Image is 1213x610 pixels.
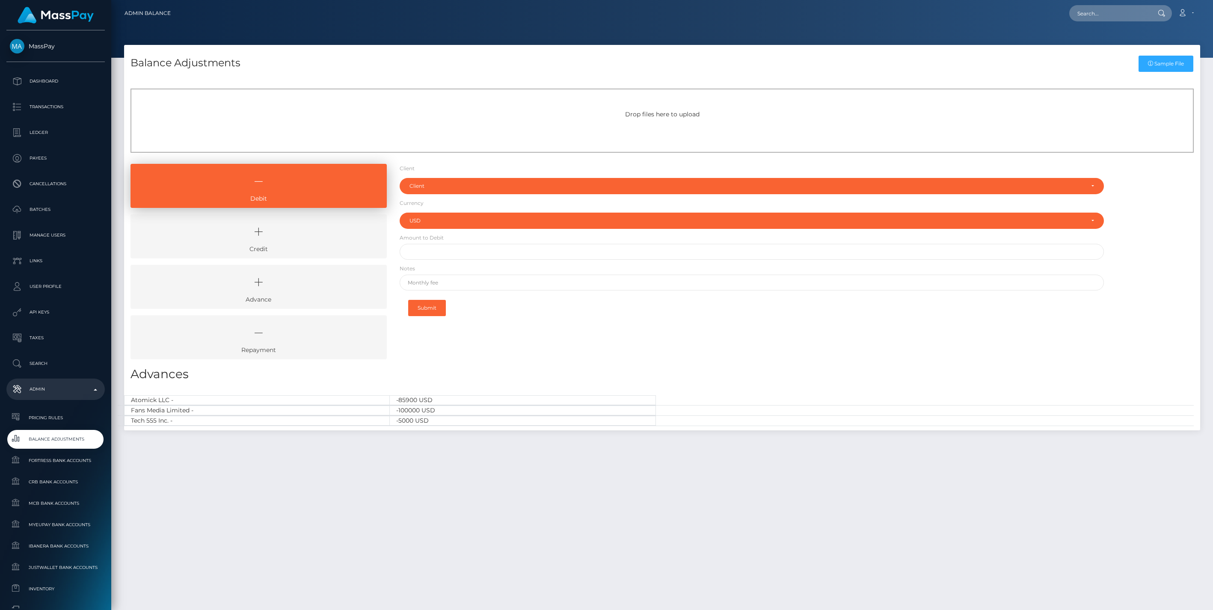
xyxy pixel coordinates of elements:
p: Admin [10,383,101,396]
input: Search... [1069,5,1150,21]
a: Ibanera Bank Accounts [6,537,105,555]
button: Submit [408,300,446,316]
a: CRB Bank Accounts [6,473,105,491]
p: Transactions [10,101,101,113]
span: CRB Bank Accounts [10,477,101,487]
a: Links [6,250,105,272]
p: Manage Users [10,229,101,242]
div: Atomick LLC - [124,395,390,405]
span: MCB Bank Accounts [10,498,101,508]
p: API Keys [10,306,101,319]
a: Payees [6,148,105,169]
img: MassPay [10,39,24,53]
span: Balance Adjustments [10,434,101,444]
div: Client [409,183,1085,190]
a: Manage Users [6,225,105,246]
a: Admin [6,379,105,400]
label: Amount to Debit [400,234,444,242]
span: Ibanera Bank Accounts [10,541,101,551]
p: Ledger [10,126,101,139]
div: -85900 USD [390,395,655,405]
span: Inventory [10,584,101,594]
label: Currency [400,199,424,207]
label: Client [400,165,415,172]
a: Pricing Rules [6,409,105,427]
label: Notes [400,265,415,272]
a: Repayment [130,315,387,359]
span: Pricing Rules [10,413,101,423]
p: Search [10,357,101,370]
p: User Profile [10,280,101,293]
p: Payees [10,152,101,165]
span: MyEUPay Bank Accounts [10,520,101,530]
a: Admin Balance [125,4,171,22]
a: Sample File [1139,56,1193,72]
a: Credit [130,214,387,258]
a: Debit [130,164,387,208]
a: Inventory [6,580,105,598]
a: Taxes [6,327,105,349]
div: Fans Media Limited - [124,406,390,415]
a: Balance Adjustments [6,430,105,448]
a: API Keys [6,302,105,323]
a: Batches [6,199,105,220]
h3: Advances [130,366,1194,382]
a: Ledger [6,122,105,143]
h4: Balance Adjustments [130,56,240,71]
span: MassPay [6,42,105,50]
p: Batches [10,203,101,216]
span: JustWallet Bank Accounts [10,563,101,572]
a: Transactions [6,96,105,118]
button: Client [400,178,1104,194]
input: Monthly fee [400,275,1104,290]
p: Dashboard [10,75,101,88]
a: Cancellations [6,173,105,195]
span: Fortress Bank Accounts [10,456,101,465]
p: Cancellations [10,178,101,190]
p: Links [10,255,101,267]
div: -5000 USD [390,416,655,426]
a: Dashboard [6,71,105,92]
a: Search [6,353,105,374]
a: Fortress Bank Accounts [6,451,105,470]
a: JustWallet Bank Accounts [6,558,105,577]
div: Tech 555 Inc. - [124,416,390,426]
button: USD [400,213,1104,229]
p: Taxes [10,332,101,344]
a: User Profile [6,276,105,297]
img: MassPay Logo [18,7,94,24]
span: Drop files here to upload [625,110,700,118]
a: Advance [130,265,387,309]
div: -100000 USD [390,406,655,415]
a: MyEUPay Bank Accounts [6,515,105,534]
a: MCB Bank Accounts [6,494,105,512]
div: USD [409,217,1085,224]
